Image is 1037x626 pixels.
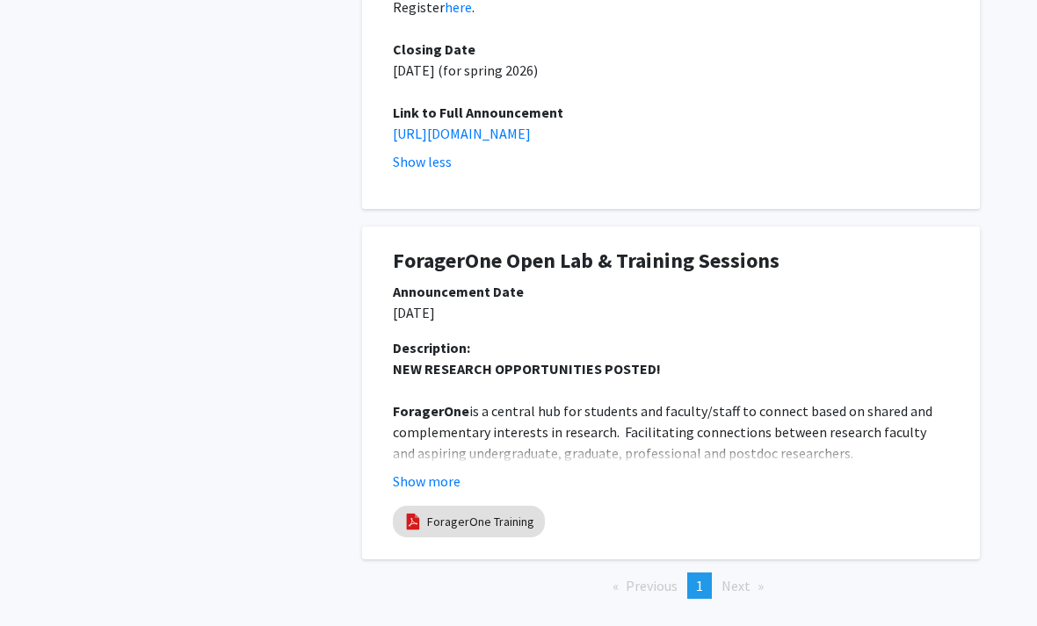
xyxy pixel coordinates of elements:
span: 1 [696,577,703,594]
h1: ForagerOne Open Lab & Training Sessions [393,248,949,274]
strong: NEW RESEARCH OPPORTUNITIES POSTED! [393,360,661,378]
div: Description: [393,337,949,358]
div: Announcement Date [393,281,949,302]
img: pdf_icon.png [403,512,423,531]
strong: ForagerOne [393,402,469,420]
a: [URL][DOMAIN_NAME] [393,125,531,142]
span: Previous [626,577,678,594]
iframe: Chat [13,547,75,613]
button: Show more [393,471,460,492]
strong: Closing Date [393,40,475,58]
strong: Link to Full Announcement [393,104,563,121]
ul: Pagination [362,572,980,599]
button: Show less [393,151,452,172]
p: [DATE] (for spring 2026) [393,60,949,81]
a: ForagerOne Training [427,513,534,531]
p: is a central hub for students and faculty/staff to connect based on shared and complementary inte... [393,400,949,464]
p: [DATE] [393,302,949,323]
span: Next [722,577,751,594]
